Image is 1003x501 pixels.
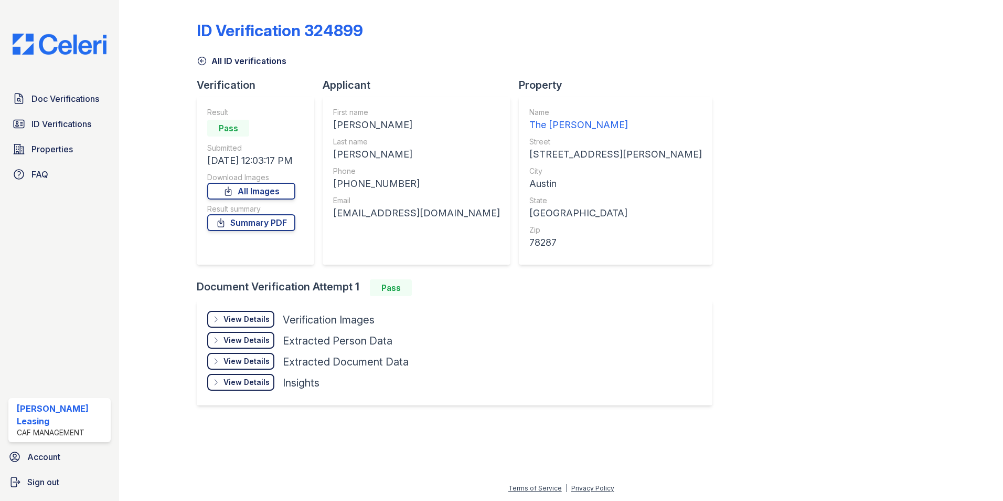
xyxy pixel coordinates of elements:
[529,107,702,118] div: Name
[8,113,111,134] a: ID Verifications
[197,21,363,40] div: ID Verification 324899
[207,153,295,168] div: [DATE] 12:03:17 PM
[283,312,375,327] div: Verification Images
[529,107,702,132] a: Name The [PERSON_NAME]
[333,176,500,191] div: [PHONE_NUMBER]
[529,235,702,250] div: 78287
[4,446,115,467] a: Account
[283,333,392,348] div: Extracted Person Data
[8,164,111,185] a: FAQ
[508,484,562,492] a: Terms of Service
[207,183,295,200] a: All Images
[529,206,702,221] div: [GEOGRAPHIC_DATA]
[223,377,270,388] div: View Details
[197,55,286,67] a: All ID verifications
[529,166,702,176] div: City
[207,214,295,231] a: Summary PDF
[17,402,106,427] div: [PERSON_NAME] Leasing
[197,279,721,296] div: Document Verification Attempt 1
[333,107,500,118] div: First name
[8,88,111,109] a: Doc Verifications
[333,195,500,206] div: Email
[565,484,568,492] div: |
[207,107,295,118] div: Result
[8,139,111,160] a: Properties
[333,147,500,162] div: [PERSON_NAME]
[207,204,295,214] div: Result summary
[223,356,270,367] div: View Details
[529,118,702,132] div: The [PERSON_NAME]
[333,166,500,176] div: Phone
[223,335,270,346] div: View Details
[571,484,614,492] a: Privacy Policy
[4,34,115,55] img: CE_Logo_Blue-a8612792a0a2168367f1c8372b55b34899dd931a85d93a1a3d3e32e68fde9ad4.png
[197,78,323,92] div: Verification
[333,137,500,147] div: Last name
[207,120,249,137] div: Pass
[529,176,702,191] div: Austin
[283,354,409,369] div: Extracted Document Data
[529,137,702,147] div: Street
[4,472,115,493] a: Sign out
[370,279,412,296] div: Pass
[333,118,500,132] div: [PERSON_NAME]
[323,78,519,92] div: Applicant
[17,427,106,438] div: CAF Management
[27,451,60,463] span: Account
[529,195,702,206] div: State
[31,168,48,181] span: FAQ
[31,143,73,155] span: Properties
[529,225,702,235] div: Zip
[31,118,91,130] span: ID Verifications
[529,147,702,162] div: [STREET_ADDRESS][PERSON_NAME]
[207,172,295,183] div: Download Images
[519,78,721,92] div: Property
[283,375,319,390] div: Insights
[207,143,295,153] div: Submitted
[223,314,270,325] div: View Details
[31,92,99,105] span: Doc Verifications
[333,206,500,221] div: [EMAIL_ADDRESS][DOMAIN_NAME]
[27,476,59,488] span: Sign out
